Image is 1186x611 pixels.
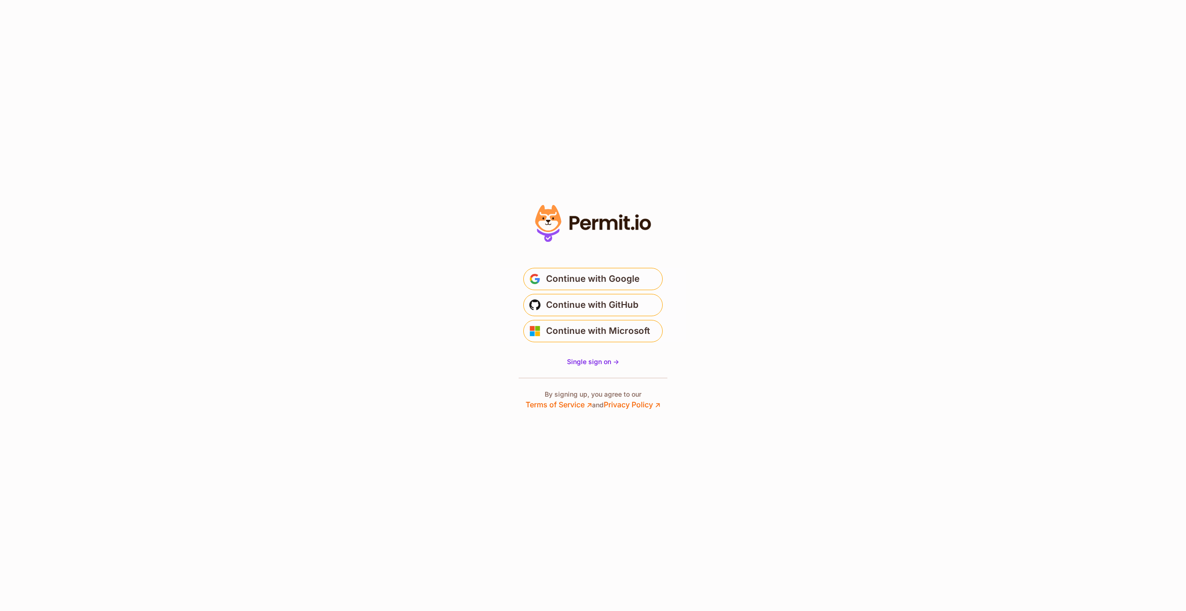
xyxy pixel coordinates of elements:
[526,400,592,409] a: Terms of Service ↗
[523,294,663,316] button: Continue with GitHub
[546,298,639,312] span: Continue with GitHub
[526,390,660,410] p: By signing up, you agree to our and
[567,357,619,366] a: Single sign on ->
[523,320,663,342] button: Continue with Microsoft
[523,268,663,290] button: Continue with Google
[546,324,650,339] span: Continue with Microsoft
[604,400,660,409] a: Privacy Policy ↗
[567,358,619,365] span: Single sign on ->
[546,272,639,286] span: Continue with Google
